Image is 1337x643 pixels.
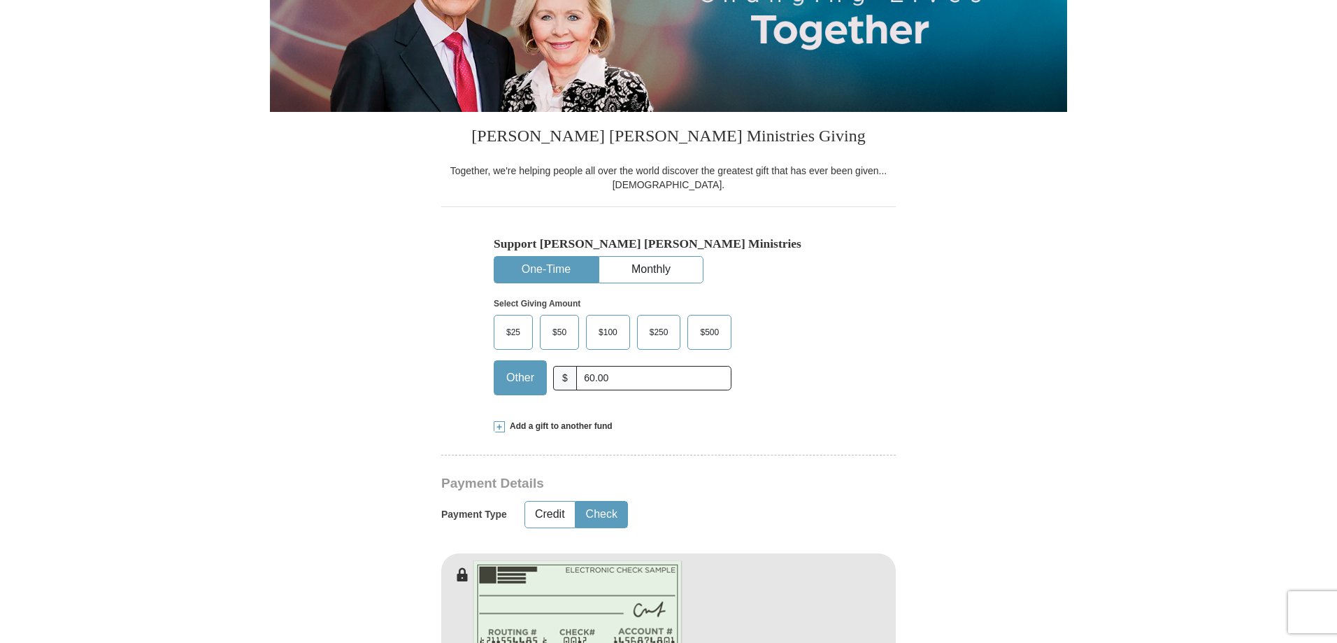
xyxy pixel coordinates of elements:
span: $100 [592,322,624,343]
h3: Payment Details [441,476,798,492]
span: Add a gift to another fund [505,421,613,432]
span: $50 [545,322,573,343]
h3: [PERSON_NAME] [PERSON_NAME] Ministries Giving [441,112,896,164]
div: Together, we're helping people all over the world discover the greatest gift that has ever been g... [441,164,896,192]
h5: Support [PERSON_NAME] [PERSON_NAME] Ministries [494,236,843,251]
span: $25 [499,322,527,343]
span: $250 [643,322,675,343]
button: Check [576,502,627,528]
span: $500 [693,322,726,343]
span: Other [499,367,541,388]
span: $ [553,366,577,390]
button: Monthly [599,257,703,283]
button: One-Time [494,257,598,283]
h5: Payment Type [441,509,507,521]
strong: Select Giving Amount [494,299,580,309]
input: Other Amount [576,366,731,390]
button: Credit [525,502,575,528]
